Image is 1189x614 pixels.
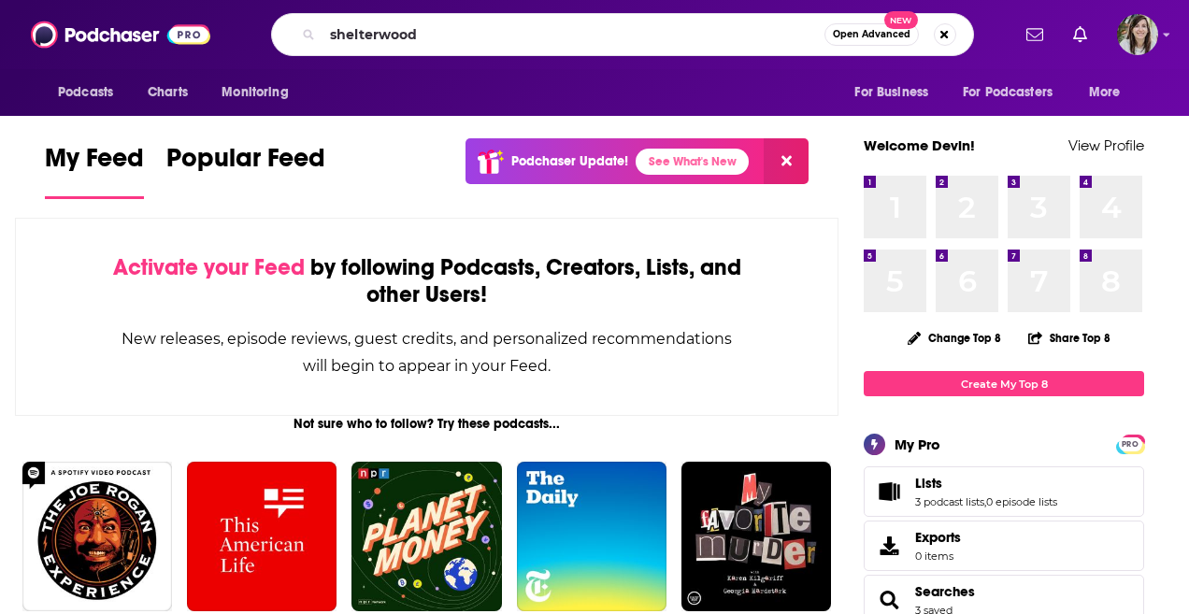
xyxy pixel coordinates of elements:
[1117,14,1158,55] span: Logged in as devinandrade
[45,75,137,110] button: open menu
[166,142,325,185] span: Popular Feed
[1119,436,1141,450] a: PRO
[166,142,325,199] a: Popular Feed
[31,17,210,52] img: Podchaser - Follow, Share and Rate Podcasts
[271,13,974,56] div: Search podcasts, credits, & more...
[113,253,305,281] span: Activate your Feed
[896,326,1012,350] button: Change Top 8
[915,475,1057,492] a: Lists
[870,478,908,505] a: Lists
[864,521,1144,571] a: Exports
[681,462,831,611] img: My Favorite Murder with Karen Kilgariff and Georgia Hardstark
[864,371,1144,396] a: Create My Top 8
[854,79,928,106] span: For Business
[208,75,312,110] button: open menu
[915,529,961,546] span: Exports
[895,436,940,453] div: My Pro
[986,495,1057,508] a: 0 episode lists
[864,466,1144,517] span: Lists
[1076,75,1144,110] button: open menu
[136,75,199,110] a: Charts
[864,136,975,154] a: Welcome Devin!
[45,142,144,185] span: My Feed
[870,587,908,613] a: Searches
[841,75,952,110] button: open menu
[1027,320,1111,356] button: Share Top 8
[1066,19,1095,50] a: Show notifications dropdown
[58,79,113,106] span: Podcasts
[45,142,144,199] a: My Feed
[187,462,337,611] img: This American Life
[824,23,919,46] button: Open AdvancedNew
[963,79,1053,106] span: For Podcasters
[915,583,975,600] a: Searches
[15,416,838,432] div: Not sure who to follow? Try these podcasts...
[951,75,1080,110] button: open menu
[511,153,628,169] p: Podchaser Update!
[1119,437,1141,451] span: PRO
[1019,19,1051,50] a: Show notifications dropdown
[833,30,910,39] span: Open Advanced
[1117,14,1158,55] button: Show profile menu
[1068,136,1144,154] a: View Profile
[351,462,501,611] img: Planet Money
[22,462,172,611] img: The Joe Rogan Experience
[870,533,908,559] span: Exports
[109,254,744,308] div: by following Podcasts, Creators, Lists, and other Users!
[1117,14,1158,55] img: User Profile
[636,149,749,175] a: See What's New
[984,495,986,508] span: ,
[148,79,188,106] span: Charts
[915,495,984,508] a: 3 podcast lists
[517,462,666,611] img: The Daily
[884,11,918,29] span: New
[915,475,942,492] span: Lists
[322,20,824,50] input: Search podcasts, credits, & more...
[222,79,288,106] span: Monitoring
[1089,79,1121,106] span: More
[109,325,744,379] div: New releases, episode reviews, guest credits, and personalized recommendations will begin to appe...
[915,550,961,563] span: 0 items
